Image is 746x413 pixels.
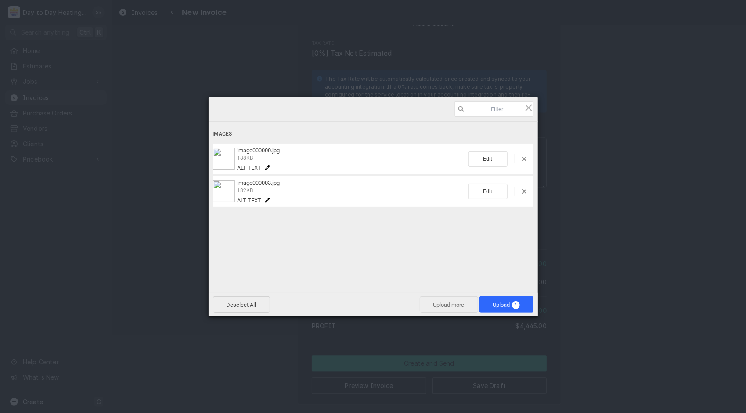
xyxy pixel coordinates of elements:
span: Upload [493,302,520,308]
span: Upload more [420,296,478,313]
span: 182KB [238,187,253,194]
span: Alt text [238,197,262,204]
img: 137c219b-f14c-4bd1-93ac-5f64bbeef80f [213,180,235,202]
div: image000003.jpg [235,180,468,204]
input: Filter [454,101,533,117]
span: Edit [468,184,508,199]
span: image000003.jpg [238,180,280,186]
span: Deselect All [213,296,270,313]
span: Click here or hit ESC to close picker [524,103,533,112]
span: 2 [512,301,520,309]
div: Images [213,126,533,142]
span: Edit [468,151,508,167]
span: Alt text [238,165,262,171]
div: image000000.jpg [235,147,468,171]
span: image000000.jpg [238,147,280,154]
span: Upload2 [479,296,533,313]
img: 73915eae-6253-454c-abe8-15d2c470c417 [213,148,235,170]
span: 188KB [238,155,253,161]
